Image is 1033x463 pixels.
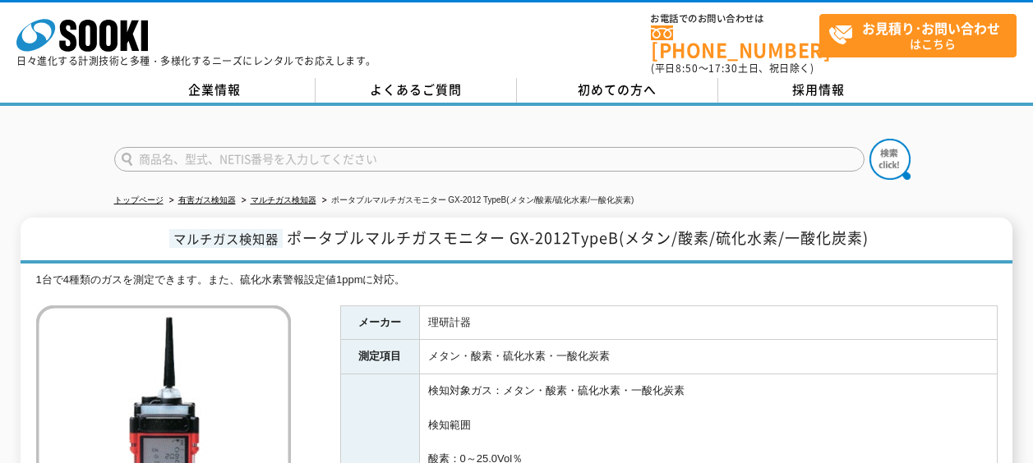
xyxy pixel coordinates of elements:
[819,14,1017,57] a: お見積り･お問い合わせはこちら
[251,195,316,204] a: マルチガス検知器
[651,61,814,76] span: (平日 ～ 土日、祝日除く)
[36,272,998,289] div: 1台で4種類のガスを測定できます。また、硫化水素警報設定値1ppmに対応。
[340,305,419,340] th: メーカー
[869,139,911,180] img: btn_search.png
[340,340,419,374] th: 測定項目
[319,192,634,209] li: ポータブルマルチガスモニター GX-2012 TypeB(メタン/酸素/硫化水素/一酸化炭素)
[16,56,376,66] p: 日々進化する計測技術と多種・多様化するニーズにレンタルでお応えします。
[287,227,869,249] span: ポータブルマルチガスモニター GX-2012TypeB(メタン/酸素/硫化水素/一酸化炭素)
[419,340,997,374] td: メタン・酸素・硫化水素・一酸化炭素
[178,195,236,204] a: 有害ガス検知器
[114,195,164,204] a: トップページ
[676,61,699,76] span: 8:50
[114,78,316,103] a: 企業情報
[651,25,819,59] a: [PHONE_NUMBER]
[419,305,997,340] td: 理研計器
[169,229,283,248] span: マルチガス検知器
[316,78,517,103] a: よくあるご質問
[828,15,1016,56] span: はこちら
[708,61,738,76] span: 17:30
[651,14,819,24] span: お電話でのお問い合わせは
[718,78,920,103] a: 採用情報
[114,147,865,172] input: 商品名、型式、NETIS番号を入力してください
[578,80,657,99] span: 初めての方へ
[517,78,718,103] a: 初めての方へ
[862,18,1000,38] strong: お見積り･お問い合わせ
